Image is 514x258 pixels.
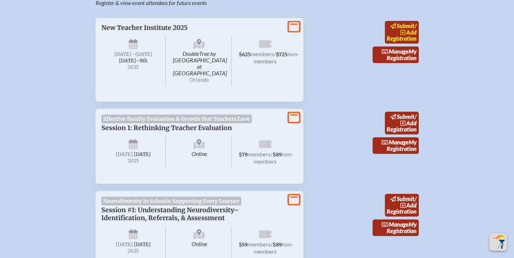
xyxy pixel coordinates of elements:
span: $89 [273,242,282,248]
span: members [247,151,271,157]
a: ManageMy Registration [373,137,419,154]
img: To the top [491,235,505,249]
span: Manage [382,48,409,55]
span: non-members [254,241,294,255]
span: [DATE] [134,151,151,157]
span: 2025 [107,158,160,164]
span: $625 [239,52,251,58]
span: 2025 [107,64,160,70]
span: submit [397,22,414,29]
p: Session #1: Understanding Neurodiversity–Identification, Referrals, & Assessment [101,206,283,222]
span: add [406,120,417,126]
span: Online [167,226,232,258]
span: add [406,29,417,36]
a: ManageMy Registration [373,46,419,63]
span: / [414,113,417,120]
span: [DATE]–⁠9th [119,58,148,64]
span: / [274,50,276,57]
button: Scroll Top [489,233,507,251]
span: Orlando [189,76,209,83]
span: members [251,50,274,57]
span: [DATE] [114,51,131,57]
span: $89 [273,152,282,158]
span: Manage [382,221,409,228]
span: non-members [254,151,294,165]
span: [DATE] [116,241,133,248]
span: $59 [239,242,247,248]
a: submit/addRegistration [385,194,419,217]
span: [DATE] [116,151,133,157]
span: / [271,151,273,157]
span: / [414,195,417,202]
a: submit/addRegistration [385,112,419,134]
span: [DATE] [134,241,151,248]
span: $79 [239,152,247,158]
span: submit [397,113,414,120]
span: DoubleTree by [GEOGRAPHIC_DATA] at [GEOGRAPHIC_DATA] [167,36,232,86]
span: members [247,241,271,248]
span: / [271,241,273,248]
span: Manage [382,139,409,146]
a: ManageMy Registration [373,219,419,236]
span: –[DATE] [131,51,152,57]
span: non-members [254,50,299,64]
span: Online [167,136,232,168]
span: add [406,202,417,209]
span: $725 [276,52,287,58]
span: 2025 [107,248,160,254]
span: / [414,22,417,29]
span: Effective Faculty Evaluation & Growth that Teachers Love [101,115,252,123]
p: New Teacher Institute 2025 [101,24,283,32]
span: Neurodiversity in Schools: Supporting Every Learner [101,197,242,205]
span: submit [397,195,414,202]
a: submit/addRegistration [385,21,419,44]
p: Session 1: Rethinking Teacher Evaluation [101,124,283,132]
